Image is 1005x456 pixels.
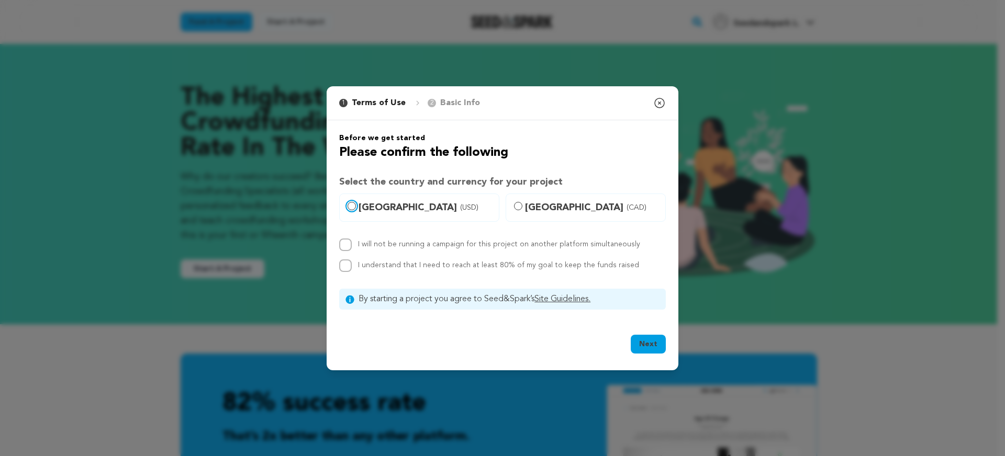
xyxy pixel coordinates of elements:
p: Terms of Use [352,97,406,109]
span: (USD) [460,202,478,213]
label: I will not be running a campaign for this project on another platform simultaneously [358,241,640,248]
h2: Please confirm the following [339,143,666,162]
span: 2 [428,99,436,107]
a: Site Guidelines. [534,295,590,303]
label: I understand that I need to reach at least 80% of my goal to keep the funds raised [358,261,639,269]
h3: Select the country and currency for your project [339,175,666,189]
span: By starting a project you agree to Seed&Spark’s [359,293,660,305]
span: 1 [339,99,348,107]
span: [GEOGRAPHIC_DATA] [359,200,493,215]
p: Basic Info [440,97,480,109]
button: Next [631,335,666,354]
span: [GEOGRAPHIC_DATA] [525,200,659,215]
h6: Before we get started [339,133,666,143]
span: (CAD) [627,202,646,213]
